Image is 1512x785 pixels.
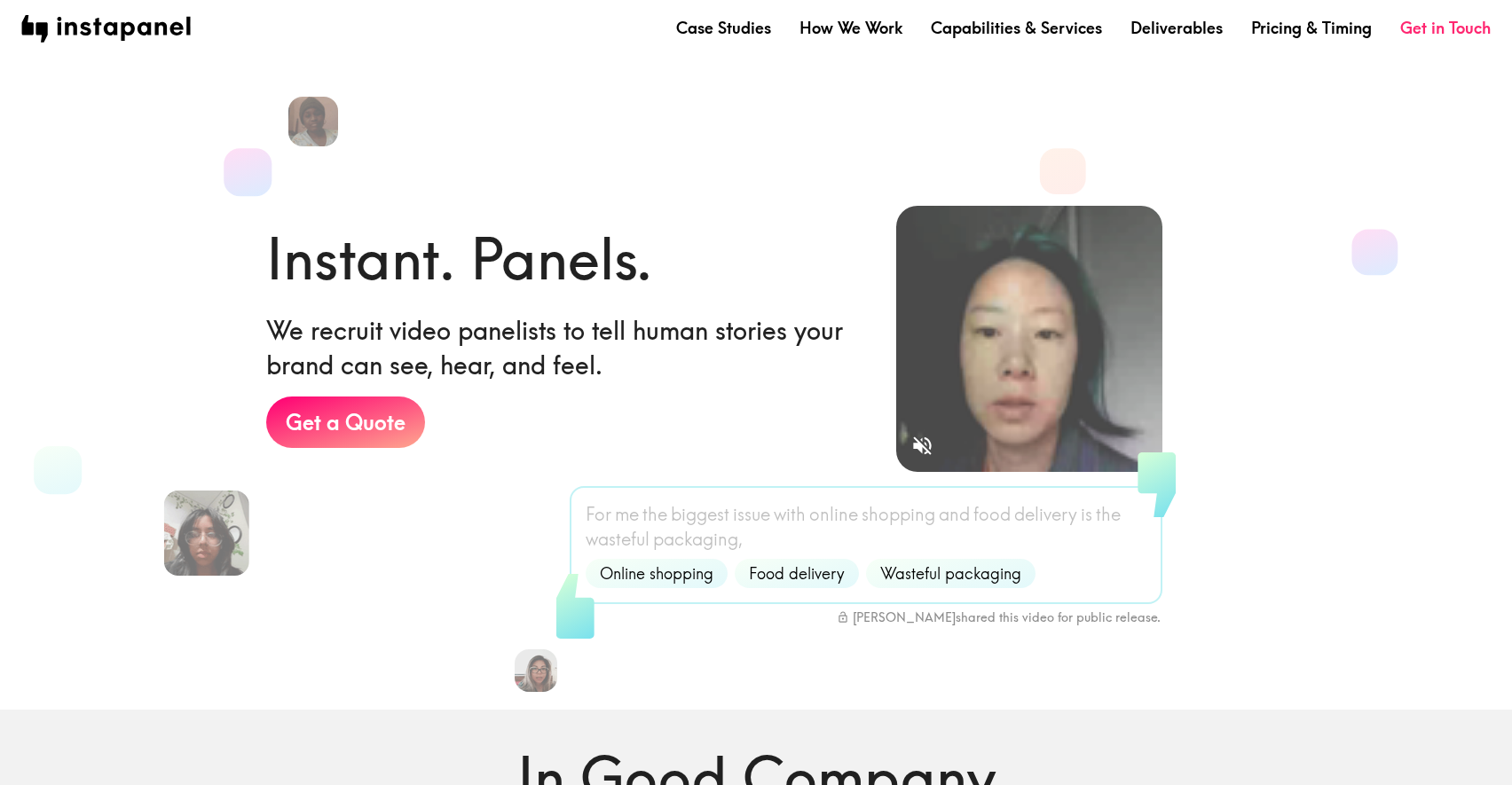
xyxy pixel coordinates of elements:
[515,649,557,692] img: Aileen
[774,502,806,527] span: with
[1096,502,1121,527] span: the
[266,219,652,299] h1: Instant. Panels.
[1400,17,1491,39] a: Get in Touch
[1014,502,1077,527] span: delivery
[642,502,667,527] span: the
[799,17,902,39] a: How We Work
[21,15,191,43] img: instapanel
[931,17,1102,39] a: Capabilities & Services
[288,97,338,146] img: Venita
[1081,502,1092,527] span: is
[586,502,611,527] span: For
[586,527,650,552] span: wasteful
[589,562,724,585] span: Online shopping
[1251,17,1372,39] a: Pricing & Timing
[973,502,1011,527] span: food
[676,17,771,39] a: Case Studies
[671,502,729,527] span: biggest
[653,527,743,552] span: packaging,
[733,502,770,527] span: issue
[939,502,970,527] span: and
[809,502,858,527] span: online
[266,313,868,382] h6: We recruit video panelists to tell human stories your brand can see, hear, and feel.
[862,502,935,527] span: shopping
[903,427,941,465] button: Sound is off
[615,502,639,527] span: me
[266,396,425,448] a: Get a Quote
[738,562,855,585] span: Food delivery
[164,491,249,576] img: Heena
[1130,17,1223,39] a: Deliverables
[870,562,1032,585] span: Wasteful packaging
[837,609,1161,625] div: [PERSON_NAME] shared this video for public release.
